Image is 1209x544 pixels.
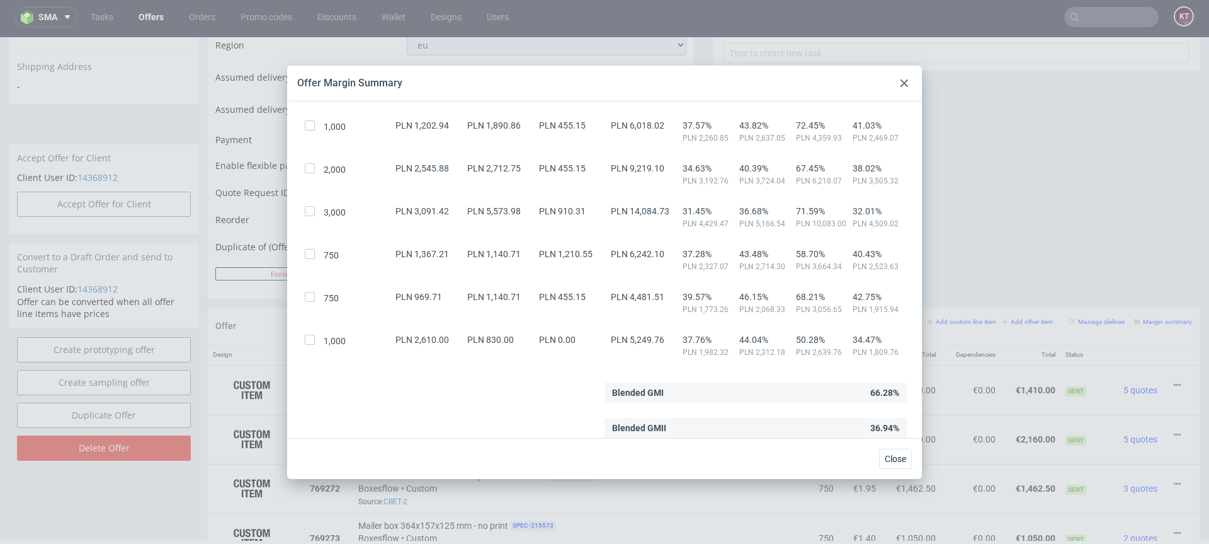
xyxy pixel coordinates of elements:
[326,124,336,134] img: Hokodo
[395,163,449,173] span: PLN 2,545.88
[358,432,798,471] div: Boxesflow • Custom
[321,292,393,304] div: 750
[611,249,664,259] span: PLN 6,242.10
[215,28,404,60] td: Assumed delivery country
[604,383,907,403] div: 66.28%
[611,206,669,216] span: PLN 14,084.73
[395,120,449,130] span: PLN 1,202.94
[739,292,791,302] span: 46.15%
[310,446,340,456] strong: 769272
[802,378,839,427] td: 2000
[853,335,904,345] span: 34.47%
[467,120,521,130] span: PLN 1,890.86
[739,262,791,272] span: PLN 2,714.30
[604,418,907,438] div: 36.94%
[1001,308,1060,328] th: Total
[467,292,521,302] span: PLN 1,140.71
[1001,427,1060,476] td: €1,462.50
[683,206,734,216] span: 31.45%
[839,308,881,328] th: Unit Price
[739,120,791,130] span: 43.82%
[539,163,586,173] span: PLN 455.15
[853,304,904,315] span: PLN 1,915.94
[739,304,791,315] span: PLN 2,068.33
[539,249,593,259] span: PLN 1,210.55
[549,434,595,444] span: SPEC- 215572
[358,460,407,469] span: Source:
[683,163,734,173] span: 34.63%
[467,249,521,259] span: PLN 1,140.71
[383,460,407,469] a: CBET-2
[941,328,1001,378] td: €0.00
[383,411,407,420] a: CBET-1
[885,454,906,463] span: Close
[853,347,904,357] span: PLN 1,809.76
[539,206,586,216] span: PLN 910.31
[358,481,798,520] div: Boxesflow • Custom
[1123,397,1157,407] span: 5 quotes
[683,176,734,186] span: PLN 3,192.76
[208,308,305,328] th: Design
[510,483,556,494] span: SPEC- 215573
[215,60,404,92] td: Assumed delivery zipcode
[17,246,191,258] p: Client User ID:
[739,163,791,173] span: 40.39%
[881,427,941,476] td: €1,462.50
[941,378,1001,427] td: €0.00
[796,262,848,272] span: PLN 3,664.34
[853,249,904,259] span: 40.43%
[683,347,734,357] span: PLN 1,982.32
[802,308,839,328] th: Quant.
[839,378,881,427] td: €1.08
[796,206,848,216] span: 71.59%
[215,284,236,294] span: Offer
[310,496,340,506] strong: 769273
[928,281,996,288] small: Add custom line item
[215,175,404,199] td: Reorder
[220,485,283,517] img: ico-item-custom-a8f9c3db6a5631ce2f509e228e8b95abde266dc4376634de7b166047de09ff05.png
[467,163,521,173] span: PLN 2,712.75
[358,482,508,495] span: Mailer box 364x157x125 mm - no print
[1123,446,1157,456] span: 3 quotes
[310,348,340,358] strong: 769079
[739,219,791,229] span: PLN 5,166.54
[611,163,664,173] span: PLN 9,219.10
[941,308,1001,328] th: Dependencies
[611,292,664,302] span: PLN 4,481.51
[358,362,407,371] span: Source:
[215,230,385,243] button: Force CRM resync
[395,206,449,216] span: PLN 3,091.42
[739,133,791,143] span: PLN 2,637.05
[739,206,791,216] span: 36.68%
[618,230,686,243] input: Save
[1065,398,1086,408] span: Sent
[853,262,904,272] span: PLN 2,523.63
[739,249,791,259] span: 43.48%
[9,15,198,43] div: Shipping Address
[683,120,734,130] span: 37.57%
[17,134,191,147] p: Client User ID:
[853,219,904,229] span: PLN 4,509.02
[395,335,449,345] span: PLN 2,610.00
[215,145,404,175] td: Quote Request ID
[215,92,404,120] td: Payment
[881,476,941,525] td: €1,050.00
[739,176,791,186] span: PLN 3,724.04
[1001,328,1060,378] td: €1,410.00
[358,411,407,420] span: Source:
[17,300,191,325] a: Create prototyping offer
[358,333,798,373] div: Boxesflow • Custom
[796,304,848,315] span: PLN 3,056.65
[853,133,904,143] span: PLN 2,469.07
[796,133,848,143] span: PLN 4,359.93
[853,206,904,216] span: 32.01%
[1002,281,1053,288] small: Add other item
[739,335,791,345] span: 44.04%
[881,328,941,378] td: €1,410.00
[1069,281,1125,288] small: Manage dielines
[881,378,941,427] td: €2,160.00
[839,476,881,525] td: €1.40
[839,427,881,476] td: €1.95
[853,176,904,186] span: PLN 3,505.32
[1123,348,1157,358] span: 5 quotes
